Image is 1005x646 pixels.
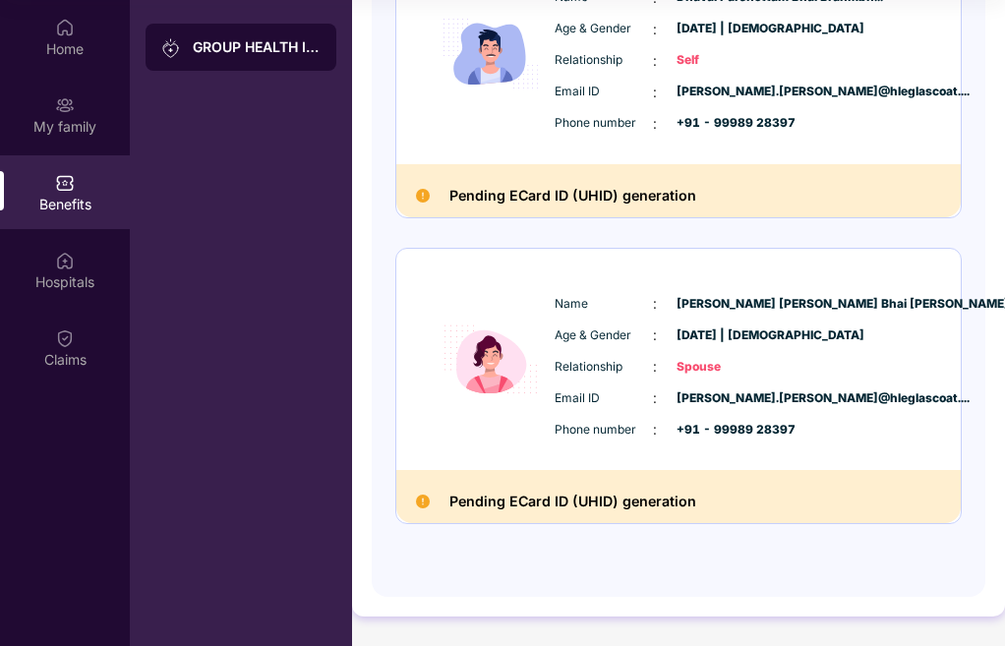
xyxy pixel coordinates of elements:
img: svg+xml;base64,PHN2ZyBpZD0iQ2xhaW0iIHhtbG5zPSJodHRwOi8vd3d3LnczLm9yZy8yMDAwL3N2ZyIgd2lkdGg9IjIwIi... [55,328,75,348]
span: : [653,19,657,40]
span: Relationship [555,358,653,377]
span: Name [555,295,653,314]
span: [DATE] | [DEMOGRAPHIC_DATA] [677,326,775,345]
h2: Pending ECard ID (UHID) generation [449,184,696,207]
span: [PERSON_NAME].[PERSON_NAME]@hleglascoat.... [677,83,775,101]
span: Age & Gender [555,326,653,345]
img: Pending [416,495,430,508]
span: Email ID [555,83,653,101]
span: : [653,387,657,409]
span: [PERSON_NAME] [PERSON_NAME] Bhai [PERSON_NAME] [677,295,775,314]
span: : [653,50,657,72]
span: +91 - 99989 28397 [677,421,775,440]
img: svg+xml;base64,PHN2ZyBpZD0iQmVuZWZpdHMiIHhtbG5zPSJodHRwOi8vd3d3LnczLm9yZy8yMDAwL3N2ZyIgd2lkdGg9Ij... [55,173,75,193]
span: Self [677,51,775,70]
span: [DATE] | [DEMOGRAPHIC_DATA] [677,20,775,38]
img: svg+xml;base64,PHN2ZyB3aWR0aD0iMjAiIGhlaWdodD0iMjAiIHZpZXdCb3g9IjAgMCAyMCAyMCIgZmlsbD0ibm9uZSIgeG... [161,38,181,58]
span: Relationship [555,51,653,70]
span: : [653,113,657,135]
span: Phone number [555,114,653,133]
span: : [653,324,657,346]
span: Age & Gender [555,20,653,38]
span: +91 - 99989 28397 [677,114,775,133]
span: Phone number [555,421,653,440]
img: svg+xml;base64,PHN2ZyB3aWR0aD0iMjAiIGhlaWdodD0iMjAiIHZpZXdCb3g9IjAgMCAyMCAyMCIgZmlsbD0ibm9uZSIgeG... [55,95,75,115]
span: [PERSON_NAME].[PERSON_NAME]@hleglascoat.... [677,389,775,408]
img: icon [432,284,550,435]
img: Pending [416,189,430,203]
div: GROUP HEALTH INSURANCE [193,37,321,57]
h2: Pending ECard ID (UHID) generation [449,490,696,513]
span: : [653,356,657,378]
span: : [653,419,657,440]
img: svg+xml;base64,PHN2ZyBpZD0iSG9tZSIgeG1sbnM9Imh0dHA6Ly93d3cudzMub3JnLzIwMDAvc3ZnIiB3aWR0aD0iMjAiIG... [55,18,75,37]
span: : [653,82,657,103]
span: : [653,293,657,315]
span: Spouse [677,358,775,377]
img: svg+xml;base64,PHN2ZyBpZD0iSG9zcGl0YWxzIiB4bWxucz0iaHR0cDovL3d3dy53My5vcmcvMjAwMC9zdmciIHdpZHRoPS... [55,251,75,270]
span: Email ID [555,389,653,408]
